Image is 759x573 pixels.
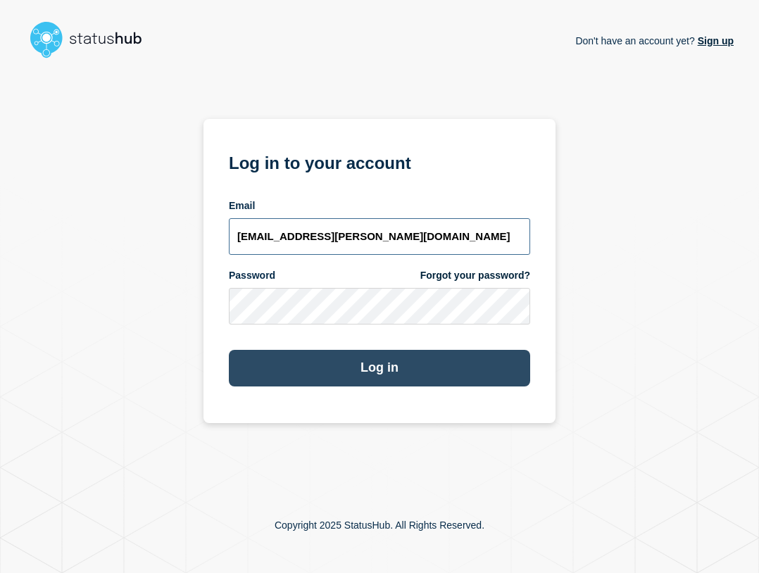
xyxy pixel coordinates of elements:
p: Copyright 2025 StatusHub. All Rights Reserved. [275,520,484,531]
a: Sign up [695,35,734,46]
a: Forgot your password? [420,269,530,282]
span: Email [229,199,255,213]
input: password input [229,288,530,325]
h1: Log in to your account [229,149,530,175]
button: Log in [229,350,530,386]
span: Password [229,269,275,282]
p: Don't have an account yet? [575,24,734,58]
input: email input [229,218,530,255]
img: StatusHub logo [25,17,159,62]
